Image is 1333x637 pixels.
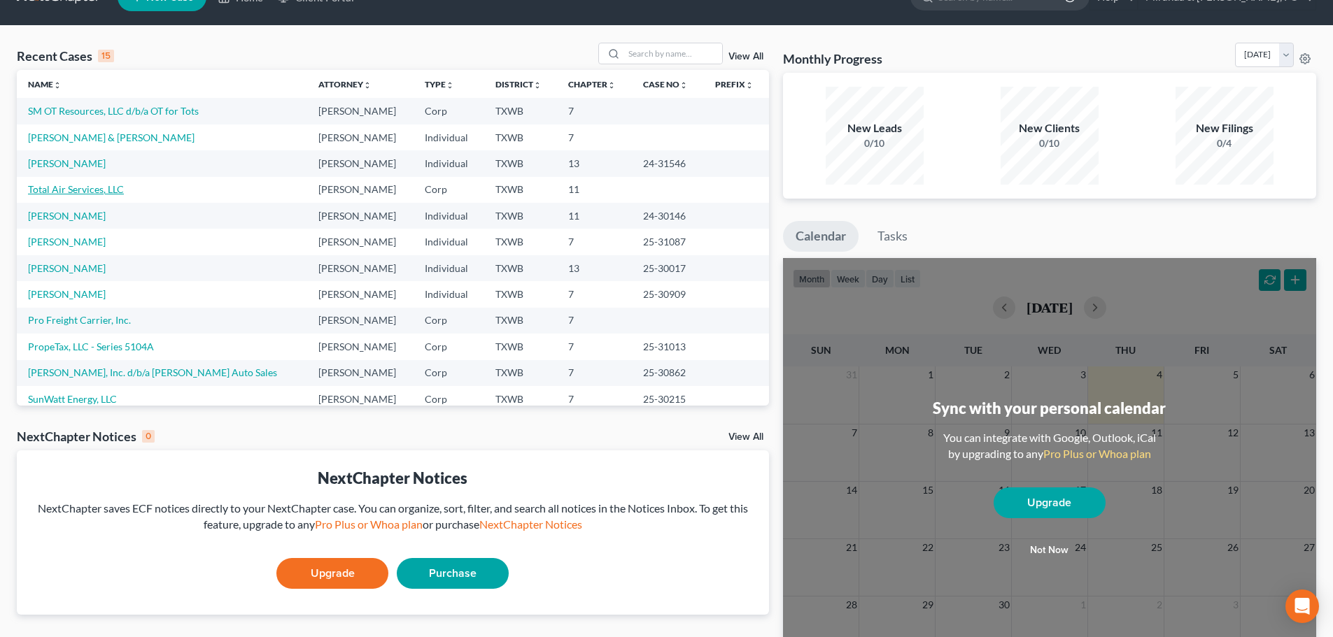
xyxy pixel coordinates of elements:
[28,131,195,143] a: [PERSON_NAME] & [PERSON_NAME]
[446,81,454,90] i: unfold_more
[632,229,704,255] td: 25-31087
[484,386,558,412] td: TXWB
[28,79,62,90] a: Nameunfold_more
[414,98,484,124] td: Corp
[414,308,484,334] td: Corp
[679,81,688,90] i: unfold_more
[484,360,558,386] td: TXWB
[632,360,704,386] td: 25-30862
[745,81,754,90] i: unfold_more
[414,203,484,229] td: Individual
[495,79,542,90] a: Districtunfold_more
[557,308,632,334] td: 7
[28,236,106,248] a: [PERSON_NAME]
[557,124,632,150] td: 7
[307,308,414,334] td: [PERSON_NAME]
[28,314,131,326] a: Pro Freight Carrier, Inc.
[533,81,542,90] i: unfold_more
[783,221,859,252] a: Calendar
[783,50,882,67] h3: Monthly Progress
[307,255,414,281] td: [PERSON_NAME]
[28,183,124,195] a: Total Air Services, LLC
[479,517,582,531] a: NextChapter Notices
[17,428,155,445] div: NextChapter Notices
[307,203,414,229] td: [PERSON_NAME]
[557,203,632,229] td: 11
[484,308,558,334] td: TXWB
[484,150,558,176] td: TXWB
[557,229,632,255] td: 7
[484,203,558,229] td: TXWB
[307,360,414,386] td: [PERSON_NAME]
[28,341,154,352] a: PropeTax, LLC - Series 5104A
[624,43,722,64] input: Search by name...
[632,150,704,176] td: 24-31546
[484,229,558,255] td: TXWB
[307,229,414,255] td: [PERSON_NAME]
[826,136,924,150] div: 0/10
[715,79,754,90] a: Prefixunfold_more
[53,81,62,90] i: unfold_more
[397,558,509,589] a: Purchase
[307,334,414,359] td: [PERSON_NAME]
[1176,120,1274,136] div: New Filings
[557,150,632,176] td: 13
[142,430,155,443] div: 0
[414,229,484,255] td: Individual
[414,281,484,307] td: Individual
[557,360,632,386] td: 7
[1176,136,1274,150] div: 0/4
[728,432,763,442] a: View All
[557,281,632,307] td: 7
[307,124,414,150] td: [PERSON_NAME]
[28,288,106,300] a: [PERSON_NAME]
[307,281,414,307] td: [PERSON_NAME]
[933,397,1166,419] div: Sync with your personal calendar
[632,386,704,412] td: 25-30215
[425,79,454,90] a: Typeunfold_more
[28,262,106,274] a: [PERSON_NAME]
[307,98,414,124] td: [PERSON_NAME]
[632,334,704,359] td: 25-31013
[307,386,414,412] td: [PERSON_NAME]
[484,281,558,307] td: TXWB
[994,487,1106,518] a: Upgrade
[307,177,414,203] td: [PERSON_NAME]
[557,177,632,203] td: 11
[938,430,1162,462] div: You can integrate with Google, Outlook, iCal by upgrading to any
[484,98,558,124] td: TXWB
[568,79,616,90] a: Chapterunfold_more
[484,255,558,281] td: TXWB
[28,467,758,489] div: NextChapter Notices
[414,177,484,203] td: Corp
[643,79,688,90] a: Case Nounfold_more
[994,536,1106,564] button: Not now
[728,52,763,62] a: View All
[1043,447,1151,460] a: Pro Plus or Whoa plan
[484,334,558,359] td: TXWB
[1001,120,1099,136] div: New Clients
[28,105,199,117] a: SM OT Resources, LLC d/b/a OT for Tots
[557,334,632,359] td: 7
[557,386,632,412] td: 7
[865,221,920,252] a: Tasks
[632,203,704,229] td: 24-30146
[484,177,558,203] td: TXWB
[414,150,484,176] td: Individual
[363,81,372,90] i: unfold_more
[28,393,117,405] a: SunWatt Energy, LLC
[607,81,616,90] i: unfold_more
[28,157,106,169] a: [PERSON_NAME]
[17,48,114,64] div: Recent Cases
[557,98,632,124] td: 7
[414,334,484,359] td: Corp
[414,386,484,412] td: Corp
[28,366,277,378] a: [PERSON_NAME], Inc. d/b/a [PERSON_NAME] Auto Sales
[826,120,924,136] div: New Leads
[632,281,704,307] td: 25-30909
[28,501,758,533] div: NextChapter saves ECF notices directly to your NextChapter case. You can organize, sort, filter, ...
[318,79,372,90] a: Attorneyunfold_more
[276,558,388,589] a: Upgrade
[1001,136,1099,150] div: 0/10
[28,210,106,222] a: [PERSON_NAME]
